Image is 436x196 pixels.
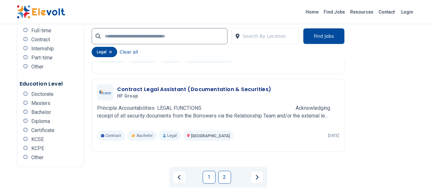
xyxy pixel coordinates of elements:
[397,5,417,18] a: Login
[348,7,376,17] a: Resources
[20,80,81,88] h5: Education Level
[120,47,138,57] button: Clear all
[218,171,231,184] a: Page 2
[24,119,27,123] input: Diploma
[31,37,50,42] span: Contract
[31,101,50,106] span: Masters
[31,146,44,151] span: KCPE
[203,171,216,184] a: Page 1 is your current page
[328,133,339,138] p: [DATE]
[24,37,27,41] input: Contract
[17,5,65,19] img: Elevolt
[31,128,55,133] span: Certificate
[31,110,51,115] span: Bachelor
[24,64,27,68] input: Other
[24,137,27,141] input: KCSE
[97,84,339,141] a: HF GroupContract Legal Assistant (Documentation & Securities)HF GroupPrinciple Accountabilities L...
[97,130,125,141] p: Contract
[92,47,117,57] div: legal
[24,128,27,132] input: Certificate
[303,7,321,17] a: Home
[173,171,263,184] ul: Pagination
[31,92,54,97] span: Doctorate
[24,101,27,105] input: Masters
[191,134,230,138] span: [GEOGRAPHIC_DATA]
[303,28,344,44] button: Find Jobs
[24,28,27,32] input: Full-time
[31,46,54,51] span: Internship
[24,55,27,59] input: Part-time
[404,165,436,196] iframe: Chat Widget
[31,119,50,124] span: Diploma
[173,171,186,184] a: Previous page
[24,110,27,114] input: Bachelor
[376,7,397,17] a: Contact
[31,155,44,160] span: Other
[117,93,138,99] span: HF Group
[24,146,27,150] input: KCPE
[137,133,153,138] span: Bachelor
[31,137,44,142] span: KCSE
[24,92,27,96] input: Doctorate
[117,86,271,93] h3: Contract Legal Assistant (Documentation & Securities)
[31,55,53,60] span: Part-time
[97,104,339,120] p: Principle Accountabilities LEGAL FUNCTIONS Acknowledging receipt of all security documents from t...
[31,28,51,33] span: Full-time
[24,46,27,50] input: Internship
[250,171,263,184] a: Next page
[24,155,27,159] input: Other
[99,90,112,95] img: HF Group
[321,7,348,17] a: Find Jobs
[159,130,181,141] p: Legal
[31,64,44,69] span: Other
